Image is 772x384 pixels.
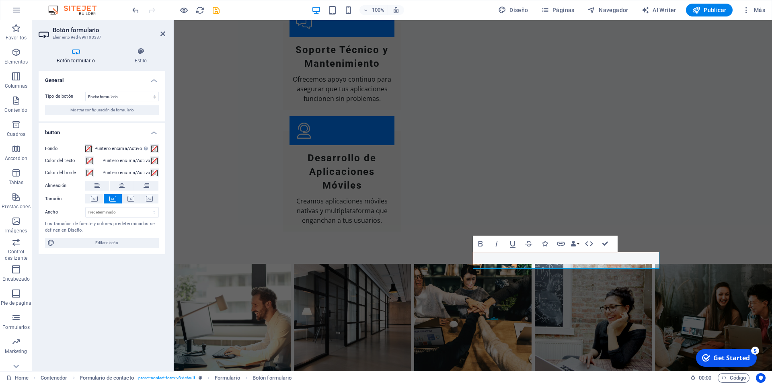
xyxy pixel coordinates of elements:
[45,238,159,248] button: Editar diseño
[9,179,24,186] p: Tablas
[103,168,150,178] label: Puntero encima/Activo
[686,4,733,16] button: Publicar
[756,373,766,383] button: Usercentrics
[45,194,85,204] label: Tamaño
[584,4,632,16] button: Navegador
[5,348,27,355] p: Marketing
[53,27,165,34] h2: Botón formulario
[1,300,31,306] p: Pie de página
[538,4,578,16] button: Páginas
[392,6,400,14] i: Al redimensionar, ajustar el nivel de zoom automáticamente para ajustarse al dispositivo elegido.
[116,47,165,64] h4: Estilo
[6,35,27,41] p: Favoritos
[53,34,149,41] h3: Elemento #ed-899103387
[45,181,85,191] label: Alineación
[199,376,202,380] i: Este elemento es un preajuste personalizable
[4,3,65,21] div: Get Started 5 items remaining, 0% complete
[638,4,680,16] button: AI Writer
[495,4,532,16] div: Diseño (Ctrl+Alt+Y)
[473,236,488,252] button: Bold (Ctrl+B)
[195,5,205,15] button: reload
[45,168,85,178] label: Color del borde
[587,6,628,14] span: Navegador
[211,5,221,15] button: save
[7,131,26,138] p: Cuadros
[253,373,292,383] span: Haz clic para seleccionar y doble clic para editar
[553,236,569,252] button: Link
[41,373,68,383] span: Haz clic para seleccionar y doble clic para editar
[39,47,116,64] h4: Botón formulario
[537,236,552,252] button: Icons
[581,236,597,252] button: HTML
[699,373,711,383] span: 00 00
[721,373,746,383] span: Código
[131,5,140,15] button: undo
[690,373,712,383] h6: Tiempo de la sesión
[742,6,765,14] span: Más
[2,324,29,331] p: Formularios
[5,83,28,89] p: Columnas
[2,276,30,282] p: Encabezado
[5,155,27,162] p: Accordion
[5,228,27,234] p: Imágenes
[137,373,195,383] span: . preset-contact-form-v3-default
[2,203,30,210] p: Prestaciones
[45,221,159,234] div: Los tamaños de fuente y colores predeterminados se definen en Diseño.
[498,6,528,14] span: Diseño
[6,373,29,383] a: Haz clic para cancelar la selección y doble clic para abrir páginas
[211,6,221,15] i: Guardar (Ctrl+S)
[372,5,384,15] h6: 100%
[39,71,165,85] h4: General
[4,107,27,113] p: Contenido
[541,6,575,14] span: Páginas
[22,8,58,16] div: Get Started
[46,5,107,15] img: Editor Logo
[692,6,727,14] span: Publicar
[45,92,85,101] label: Tipo de botón
[70,105,134,115] span: Mostrar configuración de formulario
[704,375,706,381] span: :
[739,4,768,16] button: Más
[718,373,749,383] button: Código
[495,4,532,16] button: Diseño
[80,373,134,383] span: Haz clic para seleccionar y doble clic para editar
[131,6,140,15] i: Deshacer: Mover elementos (Ctrl+Z)
[215,373,240,383] span: Haz clic para seleccionar y doble clic para editar
[359,5,388,15] button: 100%
[45,156,85,166] label: Color del texto
[195,6,205,15] i: Volver a cargar página
[103,156,150,166] label: Puntero encima/Activo
[45,105,159,115] button: Mostrar configuración de formulario
[521,236,536,252] button: Strikethrough
[39,123,165,138] h4: button
[597,236,613,252] button: Confirm (Ctrl+⏎)
[60,1,68,9] div: 5
[45,210,85,214] label: Ancho
[94,144,150,154] label: Puntero encima/Activo
[57,238,156,248] span: Editar diseño
[489,236,504,252] button: Italic (Ctrl+I)
[179,5,189,15] button: Haz clic para salir del modo de previsualización y seguir editando
[641,6,676,14] span: AI Writer
[505,236,520,252] button: Underline (Ctrl+U)
[569,236,581,252] button: Data Bindings
[45,144,85,154] label: Fondo
[41,373,292,383] nav: breadcrumb
[4,59,28,65] p: Elementos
